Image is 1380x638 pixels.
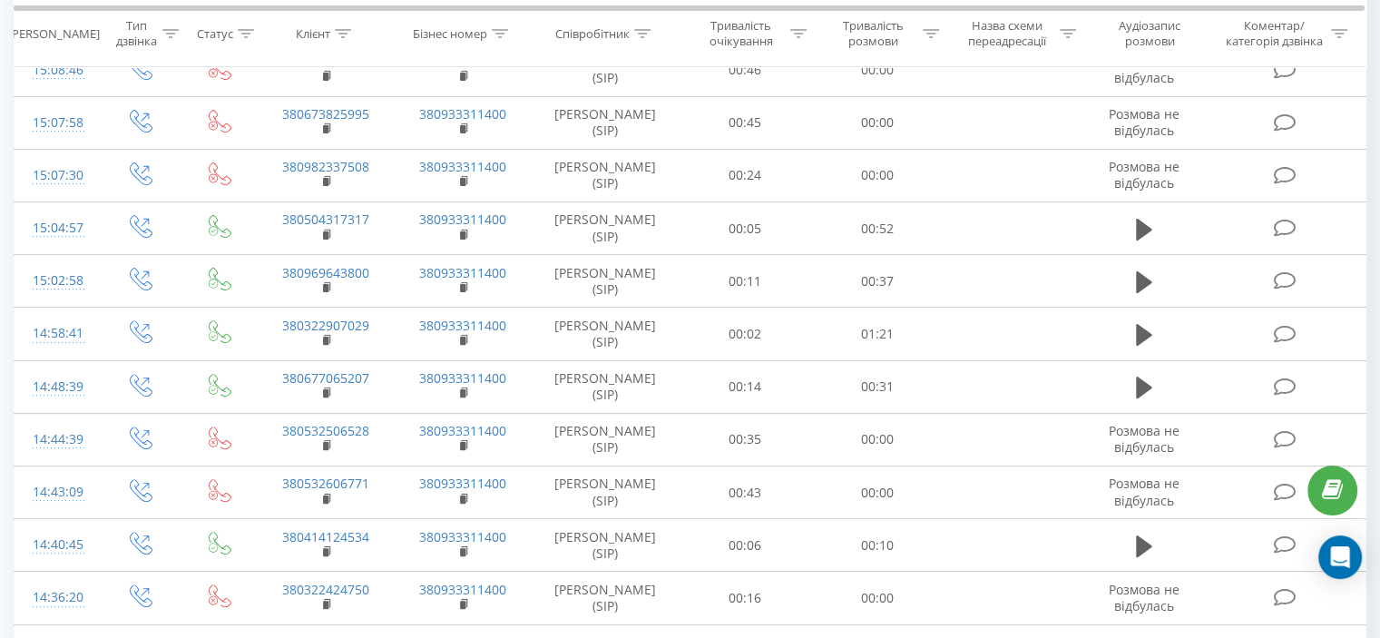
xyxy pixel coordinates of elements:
td: [PERSON_NAME] (SIP) [532,519,680,572]
a: 380504317317 [282,211,369,228]
a: 380322907029 [282,317,369,334]
a: 380969643800 [282,264,369,281]
td: 00:05 [680,202,811,255]
td: 00:46 [680,44,811,96]
td: 00:11 [680,255,811,308]
td: 00:43 [680,466,811,519]
a: 380933311400 [419,317,506,334]
span: Розмова не відбулась [1109,422,1179,456]
a: 380933311400 [419,369,506,387]
div: 15:02:58 [33,263,81,299]
td: 01:21 [811,308,943,360]
div: Коментар/категорія дзвінка [1220,19,1326,50]
a: 380933311400 [419,158,506,175]
td: 00:00 [811,572,943,624]
td: 00:45 [680,96,811,149]
a: 380933311400 [419,422,506,439]
td: [PERSON_NAME] (SIP) [532,413,680,466]
div: Аудіозапис розмови [1097,19,1203,50]
td: 00:00 [811,96,943,149]
td: 00:14 [680,360,811,413]
td: [PERSON_NAME] (SIP) [532,572,680,624]
div: 14:44:39 [33,422,81,457]
a: 380532506528 [282,422,369,439]
span: Розмова не відбулась [1109,158,1179,191]
div: 14:48:39 [33,369,81,405]
a: 380933311400 [419,264,506,281]
div: 15:07:58 [33,105,81,141]
td: 00:06 [680,519,811,572]
div: 15:07:30 [33,158,81,193]
div: Назва схеми переадресації [960,19,1055,50]
td: 00:37 [811,255,943,308]
a: 380933311400 [419,53,506,70]
span: Розмова не відбулась [1109,475,1179,508]
td: 00:00 [811,413,943,466]
td: [PERSON_NAME] (SIP) [532,255,680,308]
td: [PERSON_NAME] (SIP) [532,308,680,360]
div: Тривалість очікування [696,19,787,50]
td: 00:31 [811,360,943,413]
td: [PERSON_NAME] (SIP) [532,44,680,96]
td: 00:52 [811,202,943,255]
div: 14:36:20 [33,580,81,615]
td: 00:00 [811,44,943,96]
a: 380673825995 [282,105,369,123]
div: Open Intercom Messenger [1318,535,1362,579]
td: 00:24 [680,149,811,201]
a: 380414124534 [282,528,369,545]
div: Тип дзвінка [114,19,157,50]
a: 380982337508 [282,158,369,175]
td: 00:35 [680,413,811,466]
td: 00:16 [680,572,811,624]
td: 00:00 [811,466,943,519]
a: 380677065207 [282,369,369,387]
span: Розмова не відбулась [1109,53,1179,86]
a: 380933311400 [419,528,506,545]
div: 15:04:57 [33,211,81,246]
td: 00:02 [680,308,811,360]
div: [PERSON_NAME] [8,26,100,42]
div: Співробітник [555,26,630,42]
a: 380532606771 [282,475,369,492]
a: 380673825995 [282,53,369,70]
a: 380933311400 [419,105,506,123]
span: Розмова не відбулась [1109,581,1179,614]
td: [PERSON_NAME] (SIP) [532,202,680,255]
div: Тривалість розмови [827,19,918,50]
td: [PERSON_NAME] (SIP) [532,360,680,413]
div: Статус [197,26,233,42]
td: 00:10 [811,519,943,572]
div: Клієнт [296,26,330,42]
div: Бізнес номер [413,26,487,42]
a: 380933311400 [419,581,506,598]
div: 15:08:46 [33,53,81,88]
div: 14:40:45 [33,527,81,563]
td: 00:00 [811,149,943,201]
td: [PERSON_NAME] (SIP) [532,96,680,149]
td: [PERSON_NAME] (SIP) [532,149,680,201]
div: 14:58:41 [33,316,81,351]
div: 14:43:09 [33,475,81,510]
td: [PERSON_NAME] (SIP) [532,466,680,519]
a: 380322424750 [282,581,369,598]
a: 380933311400 [419,475,506,492]
a: 380933311400 [419,211,506,228]
span: Розмова не відбулась [1109,105,1179,139]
